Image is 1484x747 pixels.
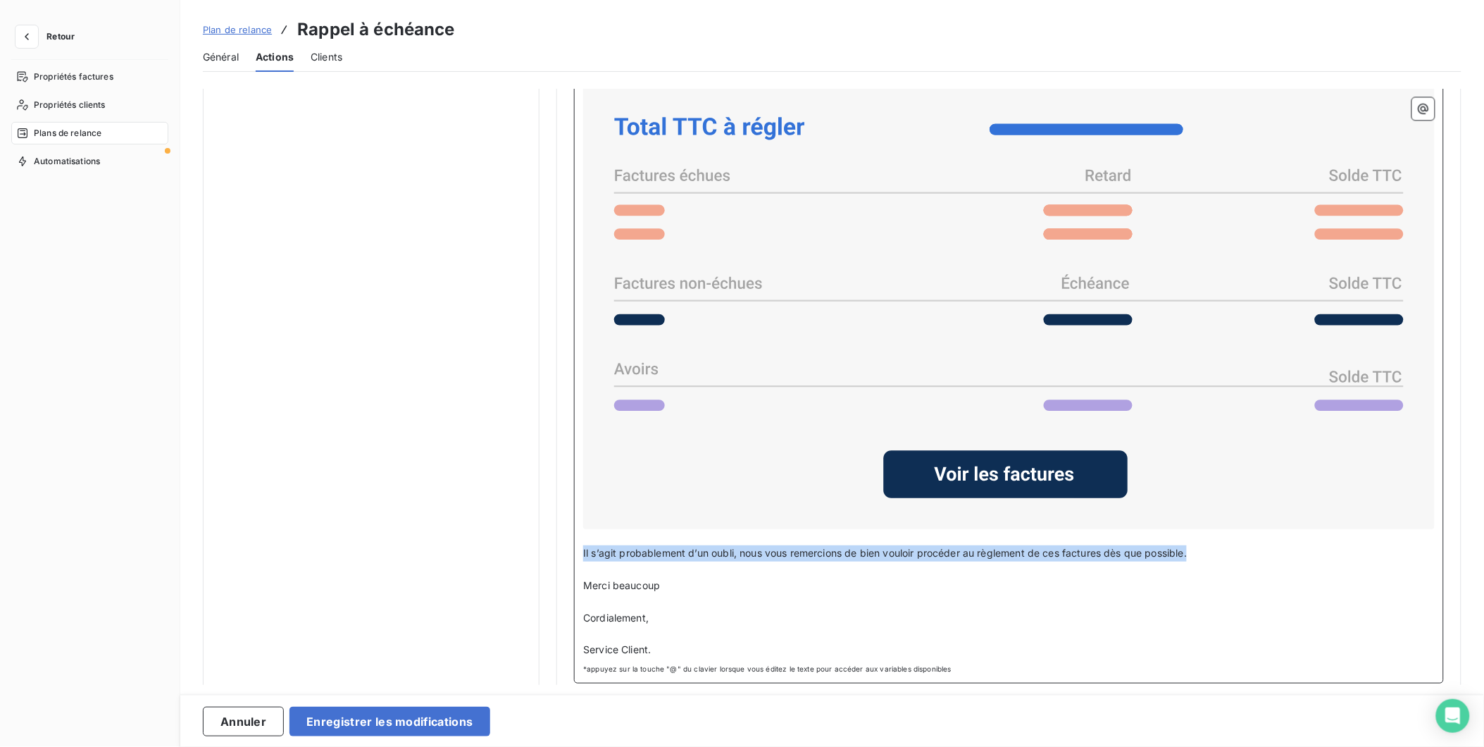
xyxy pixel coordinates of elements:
span: Automatisations [34,155,100,168]
div: Open Intercom Messenger [1436,699,1470,733]
span: Propriétés clients [34,99,106,111]
span: Cordialement, [583,612,649,624]
span: Propriétés factures [34,70,113,83]
span: Retour [46,32,75,41]
button: Enregistrer les modifications [289,707,490,736]
span: Général [203,50,239,64]
button: Retour [11,25,86,48]
h3: Rappel à échéance [297,17,455,42]
span: Service Client. [583,643,651,655]
a: Plans de relance [11,122,168,144]
span: Plan de relance [203,24,272,35]
span: Actions [256,50,294,64]
a: Automatisations [11,150,168,173]
a: Propriétés clients [11,94,168,116]
span: Clients [311,50,342,64]
a: Plan de relance [203,23,272,37]
span: *appuyez sur la touche "@" du clavier lorsque vous éditez le texte pour accéder aux variables dis... [583,664,1435,674]
span: Merci beaucoup [583,579,660,591]
button: Annuler [203,707,284,736]
a: Propriétés factures [11,66,168,88]
span: Il s’agit probablement d’un oubli, nous vous remercions de bien vouloir procéder au règlement de ... [583,547,1187,559]
span: Plans de relance [34,127,101,140]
